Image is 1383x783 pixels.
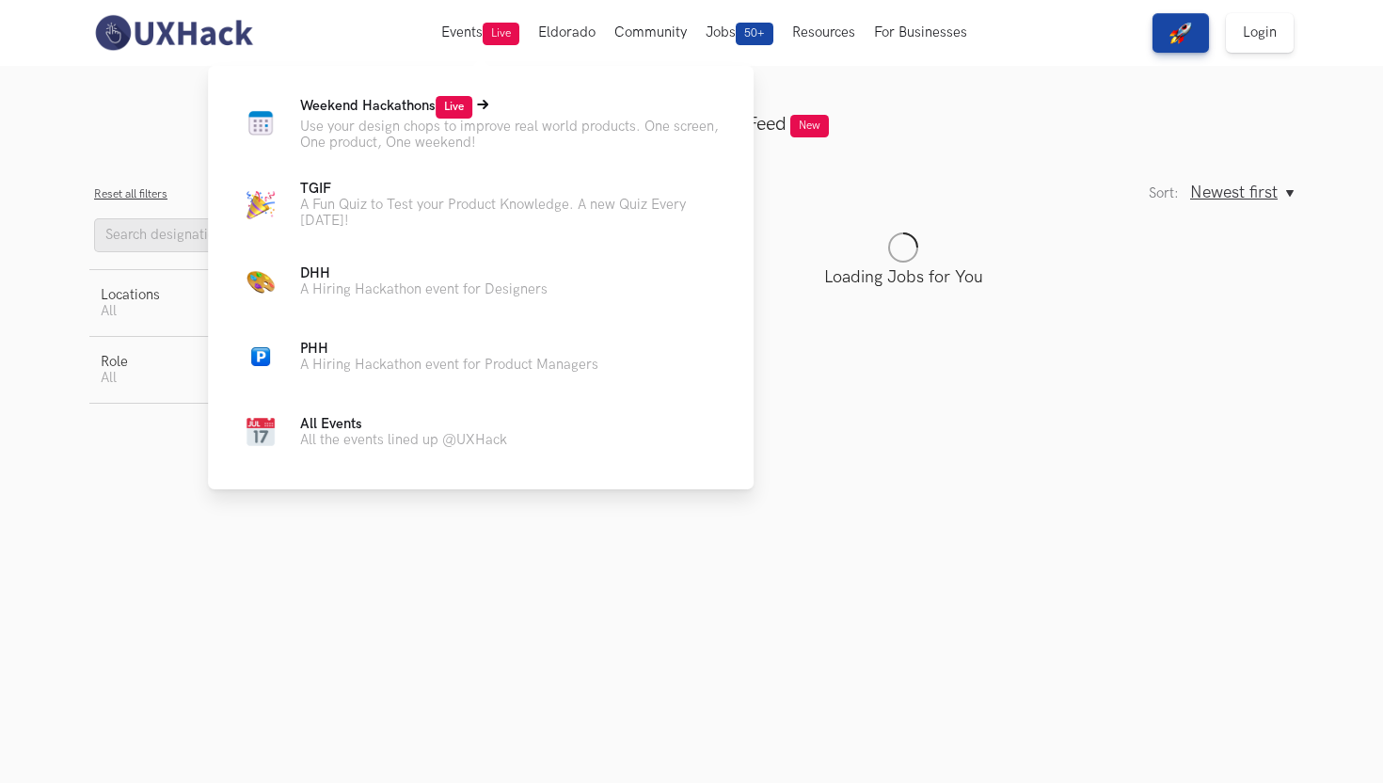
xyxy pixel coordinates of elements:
span: 50+ [736,23,773,45]
img: Party cap [246,191,275,219]
p: A Hiring Hackathon event for Designers [300,281,548,297]
a: CalendarAll EventsAll the events lined up @UXHack [238,409,723,455]
a: Party capTGIFA Fun Quiz to Test your Product Knowledge. A new Quiz Every [DATE]! [238,181,723,229]
label: Sort: [1149,185,1179,201]
div: Role [101,354,128,370]
span: All [101,303,117,319]
div: Locations [101,287,160,303]
span: New [790,115,829,137]
img: rocket [1169,22,1192,44]
span: Weekend Hackathons [300,98,472,114]
a: ParkingPHHA Hiring Hackathon event for Product Managers [238,334,723,379]
button: LocationsAll [89,270,466,336]
a: Login [1226,13,1294,53]
p: Loading Jobs for You [513,267,1294,287]
span: DHH [300,265,330,281]
img: Color Palette [246,267,275,296]
img: UXHack-logo.png [89,13,257,53]
button: Reset all filters [94,187,167,201]
img: Calendar [246,418,275,446]
span: Live [483,23,519,45]
span: PHH [300,341,328,357]
p: A Hiring Hackathon event for Product Managers [300,357,598,373]
img: Calendar new [246,109,275,137]
span: TGIF [300,181,331,197]
p: All the events lined up @UXHack [300,432,507,448]
span: All Events [300,416,362,432]
a: Color PaletteDHHA Hiring Hackathon event for Designers [238,259,723,304]
input: Search [94,218,291,252]
img: Parking [251,347,270,366]
span: Live [436,96,472,119]
p: A Fun Quiz to Test your Product Knowledge. A new Quiz Every [DATE]! [300,197,723,229]
p: Use your design chops to improve real world products. One screen, One product, One weekend! [300,119,723,151]
a: Calendar newWeekend HackathonsLiveUse your design chops to improve real world products. One scree... [238,96,723,151]
span: Newest first [1190,183,1278,202]
span: All [101,370,117,386]
button: Newest first, Sort: [1190,183,1294,202]
button: RoleAll [89,337,466,403]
